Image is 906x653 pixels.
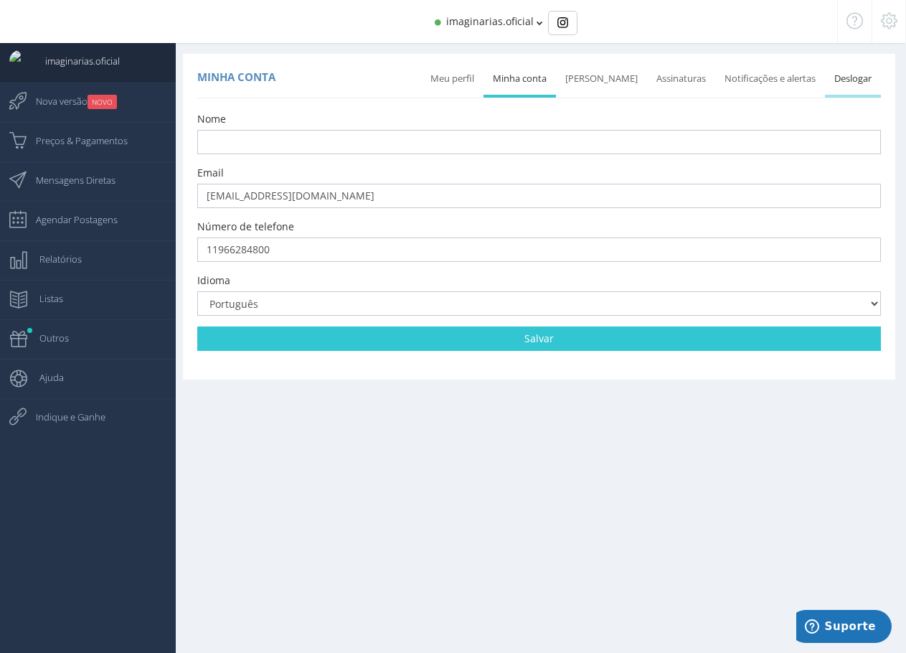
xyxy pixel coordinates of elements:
[22,162,115,198] span: Mensagens Diretas
[825,63,881,95] a: Deslogar
[31,43,120,79] span: imaginarias.oficial
[556,63,647,95] a: [PERSON_NAME]
[197,326,881,351] a: Salvar
[25,360,64,395] span: Ajuda
[197,166,224,180] label: Email
[9,50,31,72] img: User Image
[446,14,534,28] span: imaginarias.oficial
[647,63,715,95] a: Assinaturas
[22,399,105,435] span: Indique e Ganhe
[197,70,275,84] span: Minha conta
[25,281,63,316] span: Listas
[796,610,892,646] iframe: Abre um widget para que você possa encontrar mais informações
[22,83,117,119] span: Nova versão
[557,17,568,28] img: Instagram_simple_icon.svg
[88,95,117,109] small: NOVO
[197,220,294,234] label: Número de telefone
[421,63,483,95] a: Meu perfil
[25,241,82,277] span: Relatórios
[197,112,226,126] label: Nome
[22,123,128,159] span: Preços & Pagamentos
[197,273,230,288] label: Idioma
[483,63,556,95] a: Minha conta
[715,63,825,95] a: Notificações e alertas
[25,320,69,356] span: Outros
[22,202,118,238] span: Agendar Postagens
[548,11,577,35] div: Basic example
